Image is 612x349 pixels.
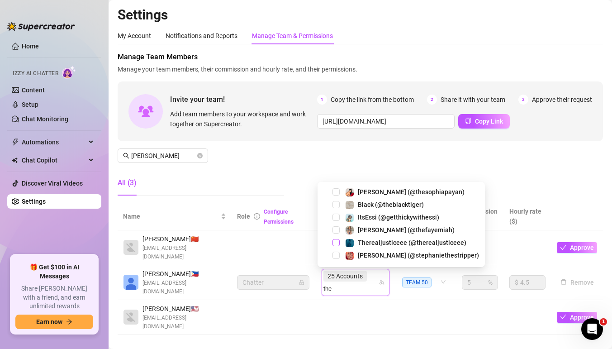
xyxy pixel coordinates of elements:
span: Earn now [36,318,62,325]
span: ItsEssi (@getthickywithessi) [358,214,439,221]
button: Copy Link [458,114,510,129]
span: [PERSON_NAME] (@stephaniethestripper) [358,252,479,259]
span: arrow-right [66,319,72,325]
span: [PERSON_NAME] 🇺🇸 [142,304,226,314]
span: Approve [570,244,594,251]
img: ItsEssi (@getthickywithessi) [346,214,354,222]
div: Manage Team & Permissions [252,31,333,41]
span: [EMAIL_ADDRESS][DOMAIN_NAME] [142,279,226,296]
span: Chat Copilot [22,153,86,167]
img: Stephanie (@stephaniethestripper) [346,252,354,260]
img: Faye (@thefayemiah) [346,226,354,234]
span: Role [237,213,250,220]
span: Izzy AI Chatter [13,69,58,78]
img: Leanna Kontos [123,310,138,325]
span: Therealjusticeee (@therealjusticeee) [358,239,466,246]
button: Earn nowarrow-right [15,315,93,329]
span: [PERSON_NAME] (@thefayemiah) [358,226,455,234]
a: Discover Viral Videos [22,180,83,187]
span: 🎁 Get $100 in AI Messages [15,263,93,281]
span: [EMAIL_ADDRESS][DOMAIN_NAME] [142,314,226,331]
span: [PERSON_NAME] (@thesophiapayan) [358,188,465,196]
button: Remove [557,277,598,288]
input: Search members [131,151,195,161]
img: Chat Copilot [12,157,18,163]
span: Manage Team Members [118,52,603,62]
span: Approve their request [532,95,592,105]
span: Copy the link from the bottom [331,95,414,105]
span: team [379,280,384,285]
span: Automations [22,135,86,149]
span: check [560,314,566,320]
th: Name [118,203,232,230]
span: Select tree node [332,239,340,246]
img: Black (@theblacktiger) [346,201,354,209]
span: lock [299,280,304,285]
img: Anne Margarett Rodriguez [123,275,138,290]
a: Settings [22,198,46,205]
span: 3 [518,95,528,105]
button: close-circle [197,153,203,158]
span: TEAM 50 [402,277,432,287]
span: Select tree node [332,252,340,259]
th: Hourly rate ($) [504,203,551,230]
span: 1 [317,95,327,105]
a: Chat Monitoring [22,115,68,123]
span: Manage your team members, their commission and hourly rate, and their permissions. [118,64,603,74]
a: Setup [22,101,38,108]
span: Share it with your team [441,95,505,105]
div: All (3) [118,177,137,188]
span: Copy Link [475,118,503,125]
button: Approve [557,312,597,323]
span: [PERSON_NAME] 🇵🇭 [142,269,226,279]
span: check [560,244,566,251]
div: Notifications and Reports [166,31,237,41]
img: logo-BBDzfeDw.svg [7,22,75,31]
span: Select tree node [332,201,340,208]
span: Select tree node [332,188,340,196]
span: Invite your team! [170,94,317,105]
span: 25 Accounts [323,271,367,282]
iframe: Intercom live chat [581,318,603,340]
h2: Settings [118,6,603,24]
img: Therealjusticeee (@therealjusticeee) [346,239,354,247]
span: thunderbolt [12,139,19,146]
span: [PERSON_NAME] 🇨🇳 [142,234,226,244]
span: info-circle [254,213,260,220]
img: Sophia (@thesophiapayan) [346,188,354,196]
span: Chatter [242,276,304,289]
div: My Account [118,31,151,41]
span: search [123,153,129,159]
span: 25 Accounts [327,271,363,281]
span: [EMAIL_ADDRESS][DOMAIN_NAME] [142,244,226,261]
a: Configure Permissions [264,209,294,225]
span: Add team members to your workspace and work together on Supercreator. [170,109,313,129]
img: Vianney Macadasig [123,240,138,255]
span: Approve [570,314,594,321]
button: Approve [557,242,597,253]
span: Select tree node [332,226,340,234]
span: Name [123,211,219,221]
a: Home [22,43,39,50]
a: Content [22,86,45,94]
span: Select tree node [332,214,340,221]
span: copy [465,118,471,124]
span: Black (@theblacktiger) [358,201,424,208]
span: Share [PERSON_NAME] with a friend, and earn unlimited rewards [15,284,93,311]
span: 1 [600,318,607,325]
img: AI Chatter [62,66,76,79]
span: 2 [427,95,437,105]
